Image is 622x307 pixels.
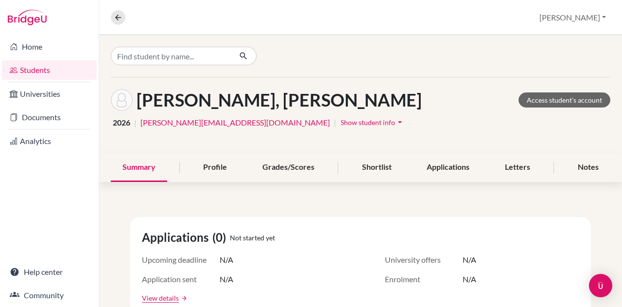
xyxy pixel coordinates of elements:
a: Universities [2,84,97,104]
span: Applications [142,229,212,246]
div: Grades/Scores [251,153,326,182]
span: N/A [220,254,233,266]
div: Applications [415,153,481,182]
img: Bridge-U [8,10,47,25]
span: 2026 [113,117,130,128]
span: N/A [463,273,476,285]
div: Notes [566,153,610,182]
a: Home [2,37,97,56]
a: View details [142,293,179,303]
span: | [134,117,137,128]
span: University offers [385,254,463,266]
span: Upcoming deadline [142,254,220,266]
a: Students [2,60,97,80]
input: Find student by name... [111,47,231,65]
a: Documents [2,108,97,127]
span: N/A [463,254,476,266]
div: Letters [493,153,542,182]
a: arrow_forward [179,295,188,302]
span: Show student info [341,118,395,126]
div: Profile [191,153,239,182]
span: Not started yet [230,233,275,243]
span: | [334,117,336,128]
a: [PERSON_NAME][EMAIL_ADDRESS][DOMAIN_NAME] [140,117,330,128]
h1: [PERSON_NAME], [PERSON_NAME] [137,90,422,110]
a: Community [2,286,97,305]
button: [PERSON_NAME] [535,8,610,27]
a: Analytics [2,131,97,151]
a: Help center [2,262,97,282]
button: Show student infoarrow_drop_down [340,115,405,130]
span: N/A [220,273,233,285]
div: Open Intercom Messenger [589,274,612,297]
span: Application sent [142,273,220,285]
a: Access student's account [518,92,610,108]
img: Aashish Modyani's avatar [111,89,133,111]
div: Summary [111,153,167,182]
i: arrow_drop_down [395,117,405,127]
span: (0) [212,229,230,246]
div: Shortlist [350,153,403,182]
span: Enrolment [385,273,463,285]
